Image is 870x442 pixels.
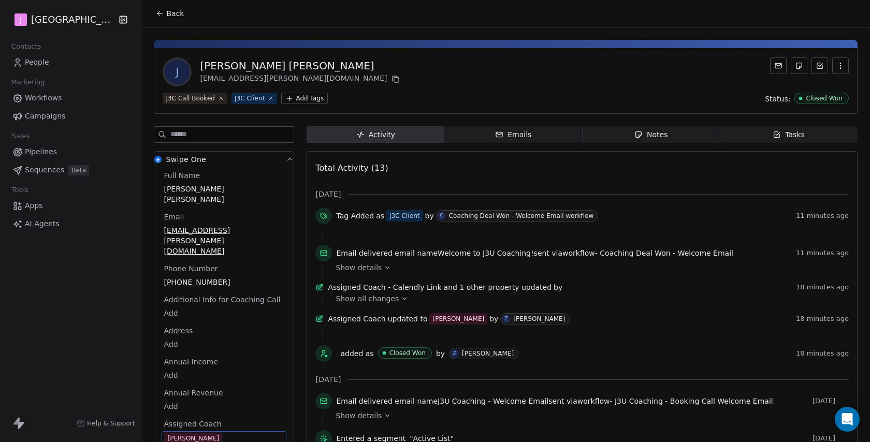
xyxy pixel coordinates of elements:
[164,370,284,380] span: Add
[453,349,457,358] div: Z
[25,93,62,104] span: Workflows
[8,161,133,179] a: SequencesBeta
[336,410,382,421] span: Show details
[336,249,392,257] span: Email delivered
[25,57,49,68] span: People
[162,326,195,336] span: Address
[235,94,265,103] div: J3C Client
[328,314,385,324] span: Assigned Coach
[8,90,133,107] a: Workflows
[25,111,65,122] span: Campaigns
[200,58,401,73] div: [PERSON_NAME] [PERSON_NAME]
[765,94,790,104] span: Status:
[162,388,225,398] span: Annual Revenue
[489,314,498,324] span: by
[634,129,668,140] div: Notes
[12,11,112,28] button: J[GEOGRAPHIC_DATA]
[554,282,562,292] span: by
[796,315,849,323] span: 18 minutes ago
[796,212,849,220] span: 11 minutes ago
[164,184,284,204] span: [PERSON_NAME] [PERSON_NAME]
[8,108,133,125] a: Campaigns
[615,397,773,405] span: J3U Coaching - Booking Call Welcome Email
[796,283,849,291] span: 18 minutes ago
[162,263,220,274] span: Phone Number
[166,8,184,19] span: Back
[444,282,552,292] span: and 1 other property updated
[8,54,133,71] a: People
[20,14,22,25] span: J
[150,4,190,23] button: Back
[7,128,34,144] span: Sales
[328,282,441,292] span: Assigned Coach - Calendly Link
[438,397,548,405] span: J3U Coaching - Welcome Email
[315,189,341,199] span: [DATE]
[436,348,445,359] span: by
[164,225,284,256] span: [EMAIL_ADDRESS][PERSON_NAME][DOMAIN_NAME]
[7,182,33,198] span: Tools
[336,293,399,304] span: Show all changes
[796,349,849,358] span: 18 minutes ago
[389,349,426,357] div: Closed Won
[166,94,214,103] div: J3C Call Booked
[806,95,843,102] div: Closed Won
[200,73,401,85] div: [EMAIL_ADDRESS][PERSON_NAME][DOMAIN_NAME]
[336,396,773,406] span: email name sent via workflow -
[68,165,89,175] span: Beta
[154,152,294,170] button: Swipe OneSwipe One
[315,374,341,385] span: [DATE]
[835,407,860,432] div: Open Intercom Messenger
[425,211,434,221] span: by
[449,212,594,219] div: Coaching Deal Won - Welcome Email workflow
[336,293,842,304] a: Show all changes
[495,129,531,140] div: Emails
[162,419,223,429] span: Assigned Coach
[600,249,733,257] span: Coaching Deal Won - Welcome Email
[162,357,220,367] span: Annual Income
[388,314,428,324] span: updated to
[340,348,373,359] span: added as
[154,156,162,163] img: Swipe One
[336,248,733,258] span: email name sent via workflow -
[336,397,392,405] span: Email delivered
[25,200,43,211] span: Apps
[8,215,133,232] a: AI Agents
[77,419,135,428] a: Help & Support
[164,339,284,349] span: Add
[165,60,190,84] span: J
[8,197,133,214] a: Apps
[164,308,284,318] span: Add
[376,211,384,221] span: as
[336,211,374,221] span: Tag Added
[25,146,57,157] span: Pipelines
[162,170,202,181] span: Full Name
[164,401,284,411] span: Add
[432,314,484,324] div: [PERSON_NAME]
[25,165,64,175] span: Sequences
[315,163,388,173] span: Total Activity (13)
[7,75,49,90] span: Marketing
[336,262,382,273] span: Show details
[164,277,284,287] span: [PHONE_NUMBER]
[513,315,565,322] div: [PERSON_NAME]
[796,249,849,257] span: 11 minutes ago
[162,212,186,222] span: Email
[389,211,419,220] div: J3C Client
[504,315,508,323] div: Z
[166,154,206,165] span: Swipe One
[773,129,805,140] div: Tasks
[8,143,133,160] a: Pipelines
[438,249,533,257] span: Welcome to J3U Coaching!
[281,93,328,104] button: Add Tags
[25,218,60,229] span: AI Agents
[462,350,514,357] div: [PERSON_NAME]
[440,212,443,220] div: C
[31,13,116,26] span: [GEOGRAPHIC_DATA]
[813,397,849,405] span: [DATE]
[336,262,842,273] a: Show details
[7,39,46,54] span: Contacts
[87,419,135,428] span: Help & Support
[162,294,282,305] span: Additional Info for Coaching Call
[336,410,842,421] a: Show details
